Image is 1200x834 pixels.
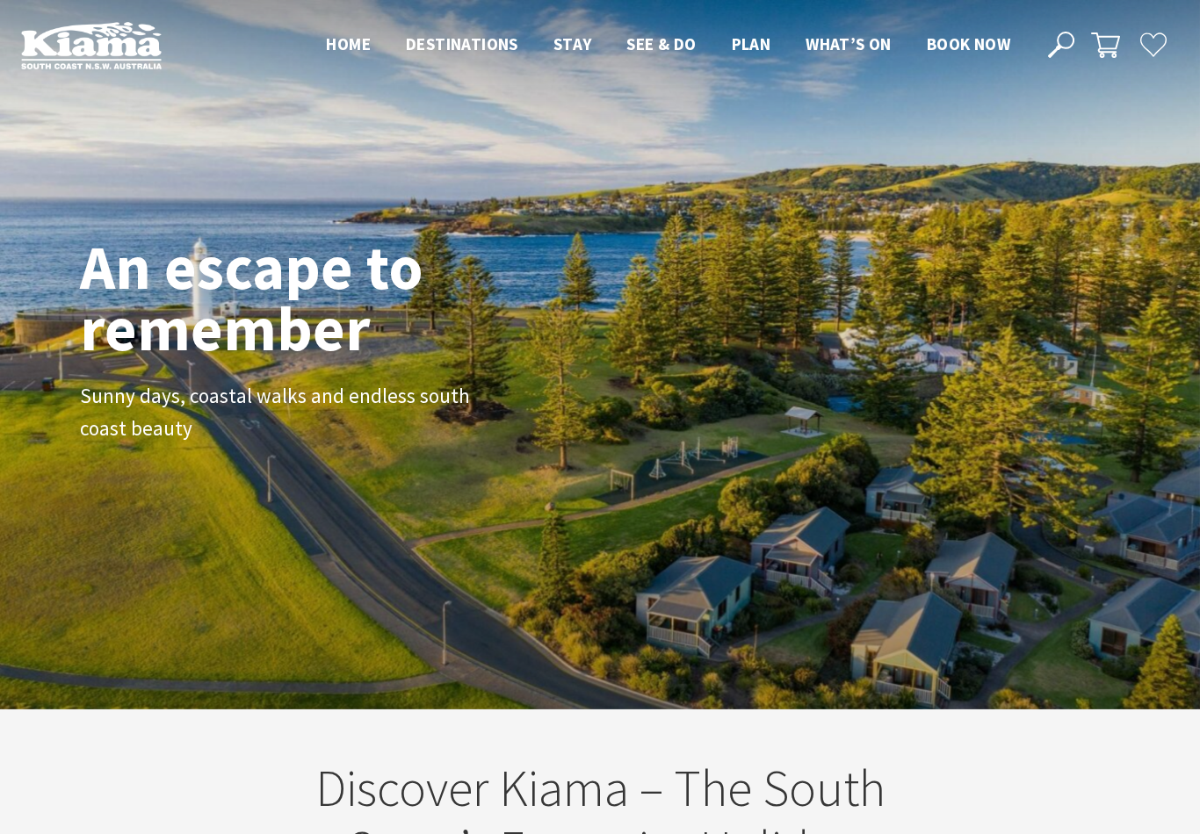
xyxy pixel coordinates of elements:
[308,31,1028,60] nav: Main Menu
[326,33,371,54] span: Home
[406,33,518,54] span: Destinations
[927,33,1010,54] span: Book now
[553,33,592,54] span: Stay
[80,380,475,445] p: Sunny days, coastal walks and endless south coast beauty
[806,33,892,54] span: What’s On
[80,236,563,359] h1: An escape to remember
[21,21,162,69] img: Kiama Logo
[626,33,696,54] span: See & Do
[732,33,771,54] span: Plan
